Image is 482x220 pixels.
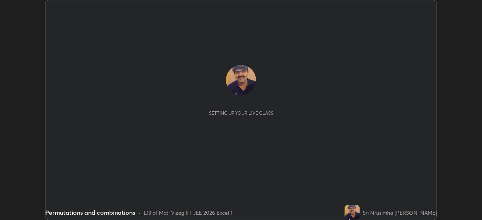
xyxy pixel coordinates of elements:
[363,209,437,217] div: Sri Nrusimha [PERSON_NAME]
[226,65,256,95] img: f54d720e133a4ee1b1c0d1ef8fff5f48.jpg
[138,209,141,217] div: •
[209,110,273,116] div: Setting up your live class
[144,209,232,217] div: L13 of Mat_Vizag IIT JEE 2026 Excel 1
[45,208,135,217] div: Permutations and combinations
[345,205,360,220] img: f54d720e133a4ee1b1c0d1ef8fff5f48.jpg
